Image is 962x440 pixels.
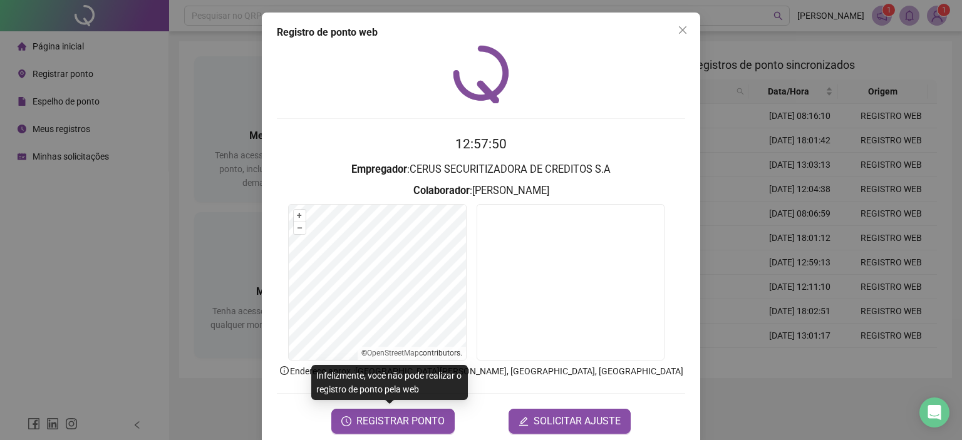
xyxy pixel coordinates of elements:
[919,397,949,427] div: Open Intercom Messenger
[294,222,306,234] button: –
[279,365,290,376] span: info-circle
[413,185,470,197] strong: Colaborador
[341,416,351,426] span: clock-circle
[356,414,445,429] span: REGISTRAR PONTO
[311,365,468,400] div: Infelizmente, você não pode realizar o registro de ponto pela web
[534,414,621,429] span: SOLICITAR AJUSTE
[519,416,529,426] span: edit
[277,364,685,378] p: Endereço aprox. : [GEOGRAPHIC_DATA][PERSON_NAME], [GEOGRAPHIC_DATA], [GEOGRAPHIC_DATA]
[294,210,306,222] button: +
[277,183,685,199] h3: : [PERSON_NAME]
[331,409,455,434] button: REGISTRAR PONTO
[455,136,507,151] time: 12:57:50
[509,409,631,434] button: editSOLICITAR AJUSTE
[277,161,685,178] h3: : CERUS SECURITIZADORA DE CREDITOS S.A
[361,349,462,357] li: © contributors.
[277,25,685,40] div: Registro de ponto web
[453,45,509,103] img: QRPoint
[351,163,407,175] strong: Empregador
[678,25,688,35] span: close
[673,20,693,40] button: Close
[367,349,419,357] a: OpenStreetMap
